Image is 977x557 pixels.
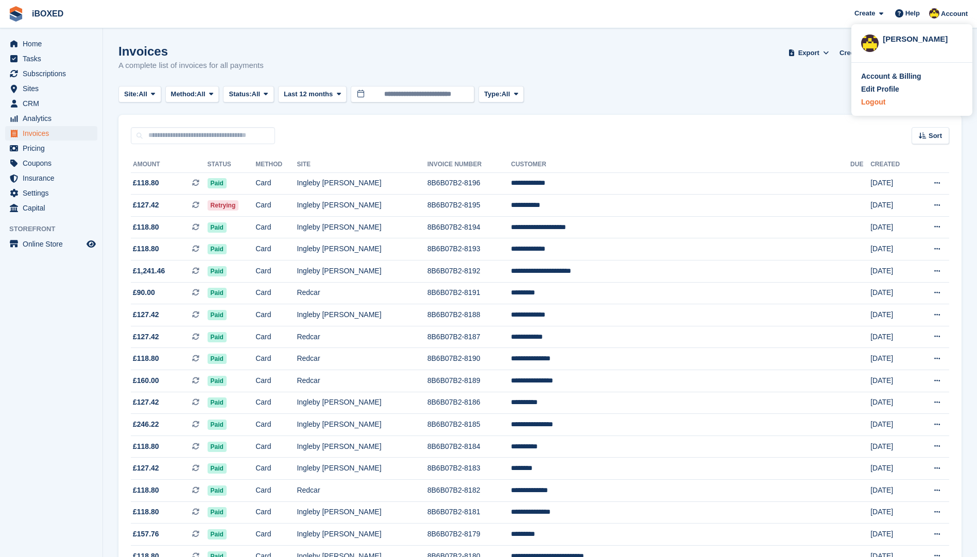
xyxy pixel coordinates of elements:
td: [DATE] [870,304,916,326]
td: [DATE] [870,524,916,546]
td: Ingleby [PERSON_NAME] [297,436,427,458]
span: £90.00 [133,287,155,298]
td: Ingleby [PERSON_NAME] [297,195,427,217]
td: Card [255,370,297,392]
span: £1,241.46 [133,266,165,276]
a: menu [5,156,97,170]
a: menu [5,186,97,200]
a: menu [5,37,97,51]
td: Card [255,282,297,304]
span: £127.42 [133,309,159,320]
span: Paid [208,397,227,408]
td: Card [255,501,297,524]
span: Paid [208,310,227,320]
span: £118.80 [133,507,159,517]
span: Paid [208,507,227,517]
img: Katie Brown [929,8,939,19]
span: All [197,89,205,99]
th: Amount [131,156,208,173]
td: Card [255,260,297,283]
td: Ingleby [PERSON_NAME] [297,501,427,524]
span: Help [905,8,920,19]
span: Retrying [208,200,239,211]
td: 8B6B07B2-8192 [427,260,511,283]
td: Ingleby [PERSON_NAME] [297,304,427,326]
td: Redcar [297,480,427,502]
span: Sort [929,131,942,141]
button: Last 12 months [278,86,347,103]
span: £160.00 [133,375,159,386]
span: £127.42 [133,332,159,342]
span: Site: [124,89,139,99]
span: £246.22 [133,419,159,430]
td: 8B6B07B2-8182 [427,480,511,502]
td: [DATE] [870,501,916,524]
p: A complete list of invoices for all payments [118,60,264,72]
a: Logout [861,97,963,108]
td: Card [255,524,297,546]
button: Type: All [478,86,524,103]
span: Storefront [9,224,102,234]
span: Paid [208,332,227,342]
span: Status: [229,89,251,99]
td: Redcar [297,282,427,304]
span: Pricing [23,141,84,155]
span: Online Store [23,237,84,251]
a: menu [5,171,97,185]
td: [DATE] [870,216,916,238]
td: [DATE] [870,326,916,348]
button: Export [786,44,831,61]
td: [DATE] [870,458,916,480]
td: [DATE] [870,282,916,304]
td: [DATE] [870,370,916,392]
span: £118.80 [133,441,159,452]
td: 8B6B07B2-8191 [427,282,511,304]
span: £118.80 [133,222,159,233]
td: [DATE] [870,172,916,195]
td: Card [255,348,297,370]
span: Insurance [23,171,84,185]
button: Site: All [118,86,161,103]
th: Site [297,156,427,173]
td: Card [255,326,297,348]
td: Ingleby [PERSON_NAME] [297,524,427,546]
td: Card [255,436,297,458]
span: Account [941,9,968,19]
span: All [502,89,510,99]
th: Invoice Number [427,156,511,173]
td: 8B6B07B2-8179 [427,524,511,546]
td: 8B6B07B2-8181 [427,501,511,524]
td: 8B6B07B2-8184 [427,436,511,458]
span: Paid [208,529,227,539]
span: Invoices [23,126,84,141]
td: Redcar [297,370,427,392]
td: Card [255,172,297,195]
span: £127.42 [133,397,159,408]
span: Export [798,48,819,58]
button: Method: All [165,86,219,103]
td: 8B6B07B2-8195 [427,195,511,217]
td: Ingleby [PERSON_NAME] [297,392,427,414]
td: 8B6B07B2-8194 [427,216,511,238]
td: Ingleby [PERSON_NAME] [297,238,427,260]
td: 8B6B07B2-8185 [427,414,511,436]
a: menu [5,66,97,81]
th: Customer [511,156,850,173]
span: Tasks [23,51,84,66]
span: Paid [208,244,227,254]
td: 8B6B07B2-8188 [427,304,511,326]
td: Redcar [297,348,427,370]
a: Credit Notes [835,44,883,61]
span: Settings [23,186,84,200]
span: £118.80 [133,243,159,254]
span: Paid [208,354,227,364]
td: 8B6B07B2-8193 [427,238,511,260]
td: [DATE] [870,480,916,502]
img: Katie Brown [861,34,879,52]
td: [DATE] [870,195,916,217]
span: Method: [171,89,197,99]
span: Paid [208,266,227,276]
span: £127.42 [133,200,159,211]
span: All [139,89,147,99]
td: Ingleby [PERSON_NAME] [297,458,427,480]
